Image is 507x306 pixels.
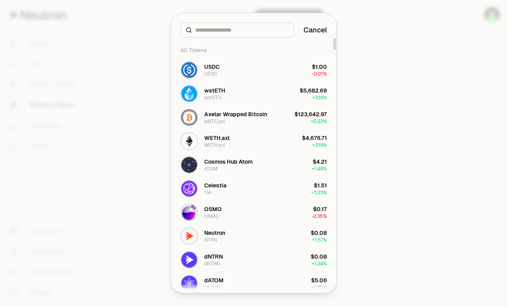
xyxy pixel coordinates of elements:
[313,205,327,213] div: $0.17
[204,94,222,101] div: wstETH
[204,261,220,267] div: dNTRN
[176,200,332,224] button: OSMO LogoOSMOOSMO$0.17-2.35%
[204,205,222,213] div: OSMO
[181,204,197,220] img: OSMO Logo
[181,276,197,291] img: dATOM Logo
[312,166,327,172] span: + 1.49%
[176,129,332,153] button: WETH.axl LogoWETH.axlWETH.axl$4,676.71+3.19%
[204,166,218,172] div: ATOM
[300,87,327,94] div: $5,682.69
[176,42,332,58] div: All Tokens
[204,110,267,118] div: Axelar Wrapped Bitcoin
[311,253,327,261] div: $0.08
[311,118,327,125] span: + 0.22%
[204,142,225,148] div: WETH.axl
[181,157,197,173] img: ATOM Logo
[204,87,225,94] div: wstETH
[294,110,327,118] div: $123,642.97
[181,133,197,149] img: WETH.axl Logo
[181,62,197,78] img: USDC Logo
[176,58,332,82] button: USDC LogoUSDCUSDC$1.00-0.01%
[311,213,327,219] span: -2.35%
[204,284,220,291] div: dATOM
[312,237,327,243] span: + 1.51%
[181,110,197,125] img: wBTC.axl Logo
[204,71,217,77] div: USDC
[181,228,197,244] img: NTRN Logo
[204,229,225,237] div: Neutron
[181,86,197,102] img: wstETH Logo
[204,158,253,166] div: Cosmos Hub Atom
[204,63,220,71] div: USDC
[204,253,223,261] div: dNTRN
[312,71,327,77] span: -0.01%
[181,252,197,268] img: dNTRN Logo
[176,153,332,177] button: ATOM LogoCosmos Hub AtomATOM$4.21+1.49%
[176,106,332,129] button: wBTC.axl LogoAxelar Wrapped BitcoinwBTC.axl$123,642.97+0.22%
[312,261,327,267] span: + 1.24%
[311,229,327,237] div: $0.08
[204,181,226,189] div: Celestia
[176,177,332,200] button: TIA LogoCelestiaTIA$1.51+3.23%
[313,158,327,166] div: $4.21
[204,237,217,243] div: NTRN
[312,142,327,148] span: + 3.19%
[312,94,327,101] span: + 3.16%
[176,248,332,272] button: dNTRN LogodNTRNdNTRN$0.08+1.24%
[304,25,327,36] button: Cancel
[176,82,332,106] button: wstETH LogowstETHwstETH$5,682.69+3.16%
[314,181,327,189] div: $1.51
[204,134,230,142] div: WETH.axl
[204,213,219,219] div: OSMO
[176,224,332,248] button: NTRN LogoNeutronNTRN$0.08+1.51%
[311,284,327,291] span: + 1.35%
[204,276,224,284] div: dATOM
[204,189,211,196] div: TIA
[311,189,327,196] span: + 3.23%
[176,272,332,295] button: dATOM LogodATOMdATOM$5.06+1.35%
[312,63,327,71] div: $1.00
[204,118,225,125] div: wBTC.axl
[302,134,327,142] div: $4,676.71
[181,181,197,196] img: TIA Logo
[311,276,327,284] div: $5.06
